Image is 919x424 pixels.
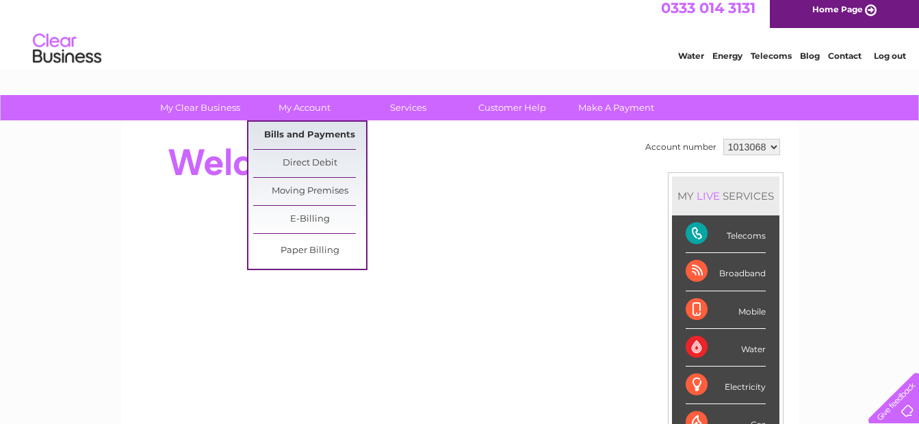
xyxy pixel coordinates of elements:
[686,215,766,253] div: Telecoms
[686,291,766,329] div: Mobile
[144,95,257,120] a: My Clear Business
[661,7,755,24] a: 0333 014 3131
[686,329,766,367] div: Water
[874,58,906,68] a: Log out
[253,237,366,265] a: Paper Billing
[352,95,465,120] a: Services
[560,95,673,120] a: Make A Payment
[248,95,361,120] a: My Account
[253,150,366,177] a: Direct Debit
[686,253,766,291] div: Broadband
[253,178,366,205] a: Moving Premises
[712,58,742,68] a: Energy
[694,189,723,202] div: LIVE
[32,36,102,77] img: logo.png
[751,58,792,68] a: Telecoms
[678,58,704,68] a: Water
[672,176,779,215] div: MY SERVICES
[800,58,820,68] a: Blog
[253,206,366,233] a: E-Billing
[253,122,366,149] a: Bills and Payments
[828,58,862,68] a: Contact
[642,135,720,159] td: Account number
[137,8,784,66] div: Clear Business is a trading name of Verastar Limited (registered in [GEOGRAPHIC_DATA] No. 3667643...
[686,367,766,404] div: Electricity
[456,95,569,120] a: Customer Help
